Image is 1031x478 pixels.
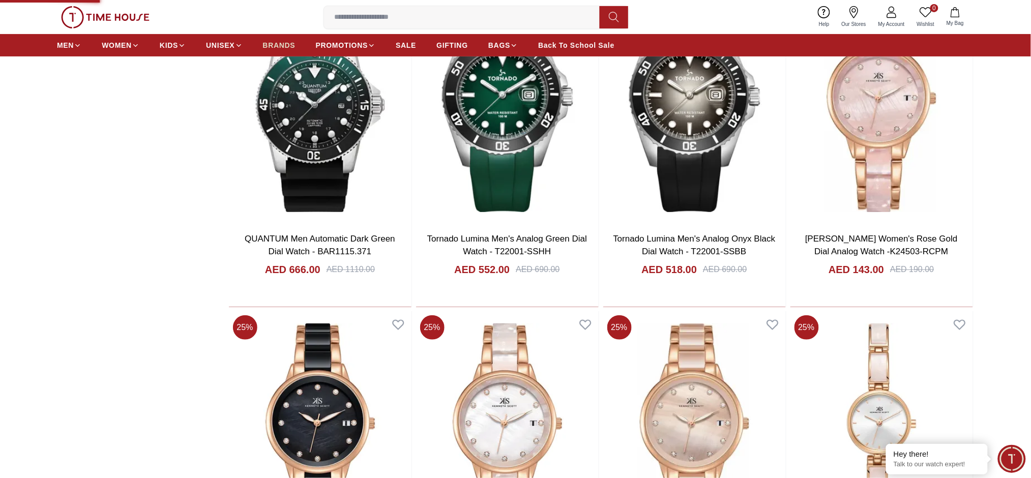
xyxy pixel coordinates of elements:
[607,315,632,340] span: 25 %
[836,4,872,30] a: Our Stores
[396,36,416,54] a: SALE
[874,20,909,28] span: My Account
[427,234,587,257] a: Tornado Lumina Men's Analog Green Dial Watch - T22001-SSHH
[436,36,468,54] a: GIFTING
[57,40,74,50] span: MEN
[538,40,614,50] span: Back To School Sale
[829,262,884,277] h4: AED 143.00
[316,40,368,50] span: PROMOTIONS
[61,6,150,28] img: ...
[538,36,614,54] a: Back To School Sale
[913,20,938,28] span: Wishlist
[998,445,1026,473] div: Chat Widget
[206,36,242,54] a: UNISEX
[206,40,234,50] span: UNISEX
[436,40,468,50] span: GIFTING
[102,40,132,50] span: WOMEN
[263,40,296,50] span: BRANDS
[396,40,416,50] span: SALE
[894,449,980,459] div: Hey there!
[613,234,776,257] a: Tornado Lumina Men's Analog Onyx Black Dial Watch - T22001-SSBB
[233,315,257,340] span: 25 %
[454,262,510,277] h4: AED 552.00
[160,40,178,50] span: KIDS
[102,36,139,54] a: WOMEN
[316,36,376,54] a: PROMOTIONS
[942,19,968,27] span: My Bag
[57,36,81,54] a: MEN
[805,234,958,257] a: [PERSON_NAME] Women's Rose Gold Dial Analog Watch -K24503-RCPM
[813,4,836,30] a: Help
[245,234,395,257] a: QUANTUM Men Automatic Dark Green Dial Watch - BAR1115.371
[890,263,934,276] div: AED 190.00
[930,4,938,12] span: 0
[488,40,510,50] span: BAGS
[838,20,870,28] span: Our Stores
[160,36,186,54] a: KIDS
[516,263,559,276] div: AED 690.00
[911,4,940,30] a: 0Wishlist
[327,263,375,276] div: AED 1110.00
[703,263,747,276] div: AED 690.00
[940,5,970,29] button: My Bag
[420,315,445,340] span: 25 %
[488,36,518,54] a: BAGS
[815,20,834,28] span: Help
[894,460,980,469] p: Talk to our watch expert!
[263,36,296,54] a: BRANDS
[794,315,819,340] span: 25 %
[641,262,697,277] h4: AED 518.00
[265,262,320,277] h4: AED 666.00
